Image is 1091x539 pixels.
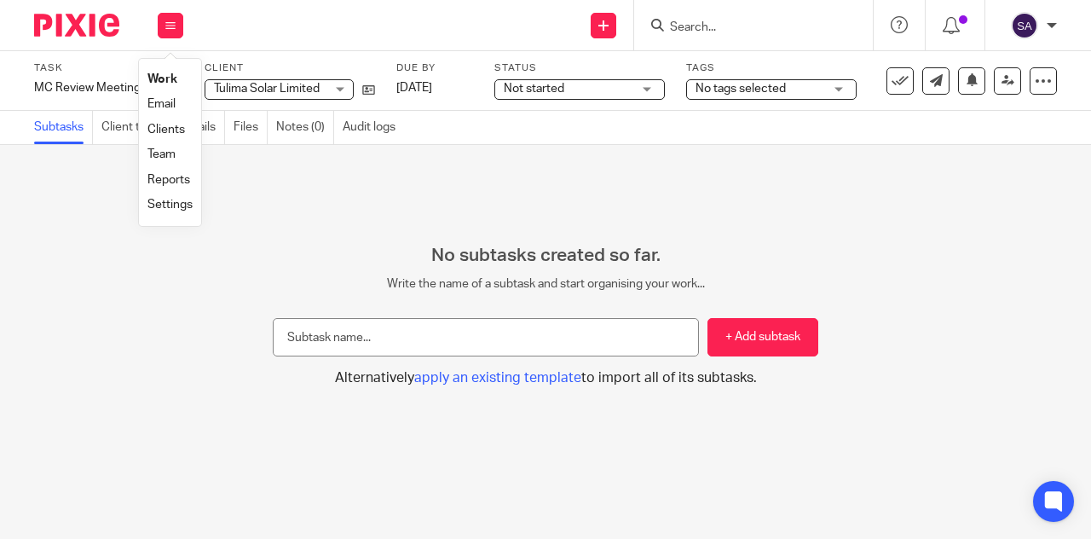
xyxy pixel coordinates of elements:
label: Due by [396,61,473,75]
input: Subtask name... [273,318,699,356]
a: Settings [147,199,193,211]
div: MC Review Meeting about Comments for 2025 [34,79,183,96]
a: Files [234,111,268,144]
label: Tags [686,61,857,75]
label: Client [205,61,375,75]
button: Alternativelyapply an existing templateto import all of its subtasks. [273,369,818,387]
a: Audit logs [343,111,404,144]
span: Tulima Solar Limited [214,83,320,95]
span: No tags selected [696,83,786,95]
a: Client tasks [101,111,173,144]
a: Emails [182,111,225,144]
button: + Add subtask [707,318,818,356]
a: Work [147,73,177,85]
h2: No subtasks created so far. [273,245,818,267]
a: Team [147,148,176,160]
input: Search [668,20,822,36]
span: [DATE] [396,82,432,94]
label: Status [494,61,665,75]
a: Notes (0) [276,111,334,144]
span: Not started [504,83,564,95]
img: svg%3E [1011,12,1038,39]
p: Write the name of a subtask and start organising your work... [273,275,818,293]
a: Email [147,98,176,110]
label: Task [34,61,183,75]
span: apply an existing template [414,371,581,385]
a: Clients [147,124,185,136]
a: Reports [147,174,190,186]
img: Pixie [34,14,119,37]
a: Subtasks [34,111,93,144]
